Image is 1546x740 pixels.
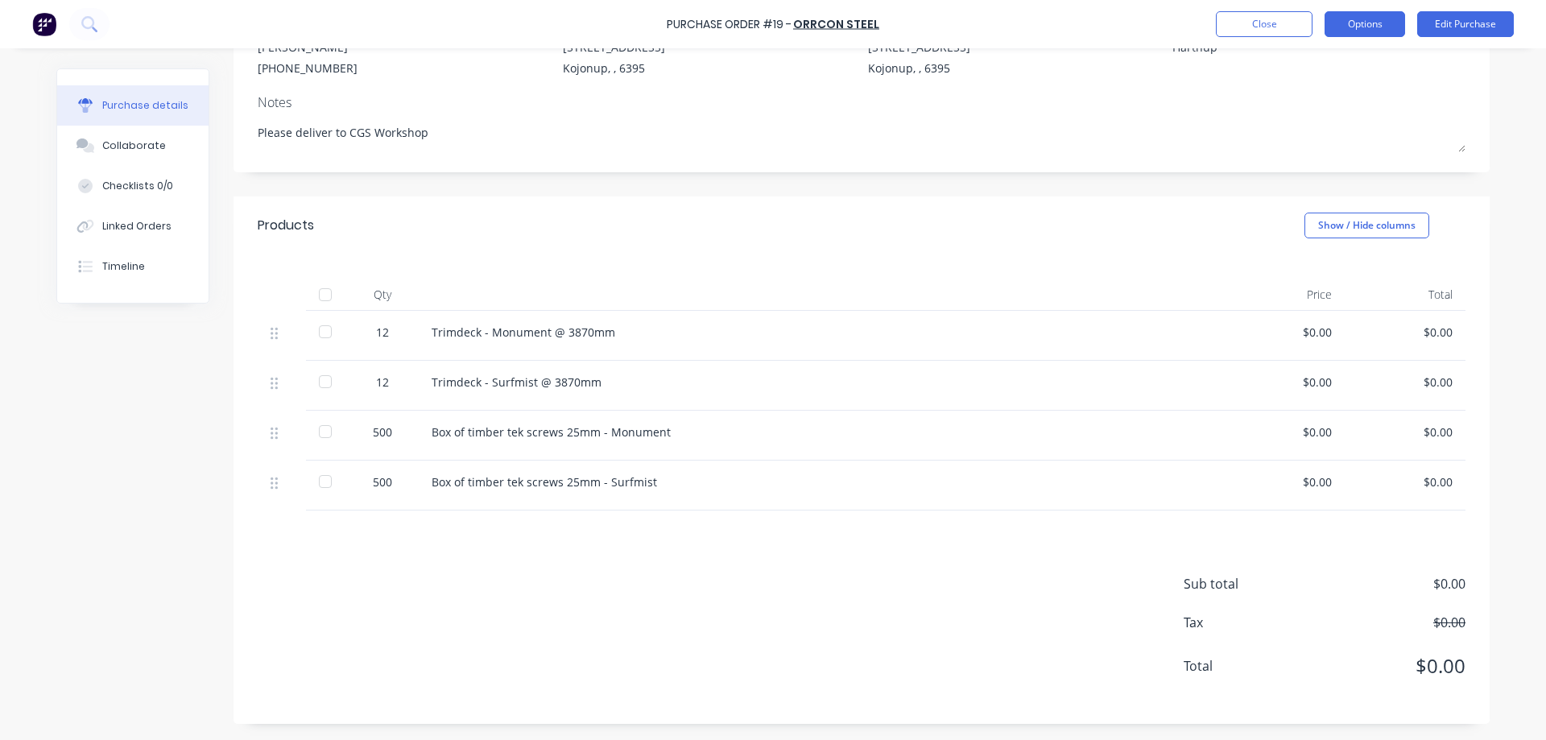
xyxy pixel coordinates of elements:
div: Trimdeck - Surfmist @ 3870mm [432,374,1211,391]
div: [PHONE_NUMBER] [258,60,358,76]
div: Notes [258,93,1465,112]
div: $0.00 [1358,374,1453,391]
button: Linked Orders [57,206,209,246]
div: Total [1345,279,1465,311]
div: Trimdeck - Monument @ 3870mm [432,324,1211,341]
button: Collaborate [57,126,209,166]
div: $0.00 [1237,374,1332,391]
div: $0.00 [1237,424,1332,440]
div: Products [258,216,314,235]
div: $0.00 [1237,473,1332,490]
div: Kojonup, , 6395 [868,60,970,76]
button: Close [1216,11,1312,37]
button: Purchase details [57,85,209,126]
div: Box of timber tek screws 25mm - Surfmist [432,473,1211,490]
div: Kojonup, , 6395 [563,60,665,76]
div: $0.00 [1237,324,1332,341]
textarea: Please deliver to CGS Workshop [258,116,1465,152]
div: Linked Orders [102,219,172,234]
div: Box of timber tek screws 25mm - Monument [432,424,1211,440]
button: Options [1325,11,1405,37]
button: Edit Purchase [1417,11,1514,37]
div: Price [1224,279,1345,311]
textarea: Hartnup [1172,39,1374,75]
div: $0.00 [1358,424,1453,440]
div: Checklists 0/0 [102,179,173,193]
div: $0.00 [1358,324,1453,341]
button: Timeline [57,246,209,287]
button: Show / Hide columns [1304,213,1429,238]
a: ORRCON STEEL [793,16,879,32]
span: Tax [1184,613,1304,632]
div: Purchase details [102,98,188,113]
span: Total [1184,656,1304,676]
div: 500 [359,473,406,490]
span: $0.00 [1304,651,1465,680]
div: Purchase Order #19 - [667,16,792,33]
div: Qty [346,279,419,311]
div: Timeline [102,259,145,274]
div: $0.00 [1358,473,1453,490]
button: Checklists 0/0 [57,166,209,206]
span: $0.00 [1304,574,1465,593]
img: Factory [32,12,56,36]
span: $0.00 [1304,613,1465,632]
div: 500 [359,424,406,440]
div: 12 [359,374,406,391]
span: Sub total [1184,574,1304,593]
div: 12 [359,324,406,341]
div: Collaborate [102,138,166,153]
